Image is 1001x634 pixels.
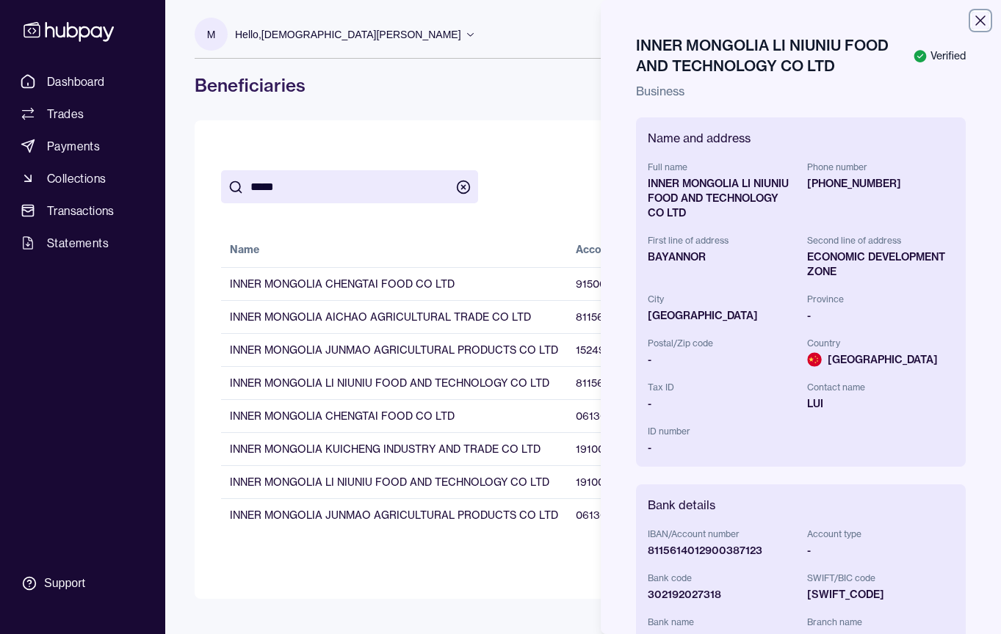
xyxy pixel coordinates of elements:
span: Contact name [806,379,954,396]
h2: Bank details [648,496,954,514]
div: INNER MONGOLIA LI NIUNIU FOOD AND TECHNOLOGY CO LTD [648,176,795,220]
span: Second line of address [806,232,954,249]
span: Postal/Zip code [648,335,795,352]
div: - [806,308,954,323]
span: Full name [648,158,795,176]
div: 302192027318 [648,587,795,602]
span: Country [806,335,954,352]
span: SWIFT/BIC code [806,569,954,587]
div: [PHONE_NUMBER] [806,176,954,191]
span: First line of address [648,232,795,249]
h2: Name and address [648,129,954,147]
div: 8115614012900387123 [648,543,795,558]
span: [GEOGRAPHIC_DATA] [806,352,954,367]
div: [SWIFT_CODE] [806,587,954,602]
div: - [648,440,795,455]
span: Bank code [648,569,795,587]
div: - [648,396,795,411]
div: - [648,352,795,367]
div: ECONOMIC DEVELOPMENT ZONE [806,249,954,279]
div: Verified [913,48,966,63]
span: Phone number [806,158,954,176]
span: Bank name [648,613,795,631]
span: Account type [806,525,954,543]
span: City [648,291,795,308]
div: BAYANNOR [648,249,795,264]
h2: INNER MONGOLIA LI NIUNIU FOOD AND TECHNOLOGY CO LTD [636,35,966,76]
span: Branch name [806,613,954,631]
div: - [806,543,954,558]
p: Business [636,82,966,100]
span: ID number [648,423,795,440]
span: IBAN/Account number [648,525,795,543]
div: [GEOGRAPHIC_DATA] [648,308,795,323]
div: LUI [806,396,954,411]
span: Tax ID [648,379,795,396]
span: Province [806,291,954,308]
